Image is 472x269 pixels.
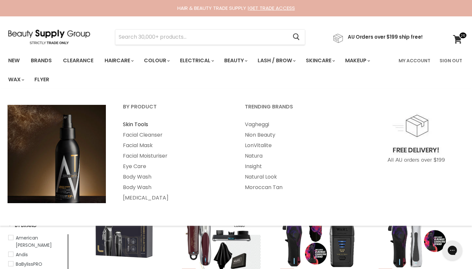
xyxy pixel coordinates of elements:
[249,5,295,11] a: GET TRADE ACCESS
[219,54,251,67] a: Beauty
[439,238,465,262] iframe: Gorgias live chat messenger
[8,234,66,249] a: American Barber
[175,54,218,67] a: Electrical
[115,182,235,193] a: Body Wash
[3,73,28,86] a: Wax
[237,172,357,182] a: Natural Look
[16,261,42,267] span: BaBylissPRO
[115,193,235,203] a: [MEDICAL_DATA]
[237,119,357,193] ul: Main menu
[253,54,300,67] a: Lash / Brow
[301,54,339,67] a: Skincare
[115,29,287,45] input: Search
[26,54,57,67] a: Brands
[237,119,357,130] a: Vagheggi
[100,54,138,67] a: Haircare
[237,161,357,172] a: Insight
[237,130,357,140] a: Nion Beauty
[340,54,374,67] a: Makeup
[3,51,395,89] ul: Main menu
[237,140,357,151] a: LonVitalite
[115,130,235,140] a: Facial Cleanser
[115,29,305,45] form: Product
[115,119,235,203] ul: Main menu
[436,54,466,67] a: Sign Out
[16,251,28,258] span: Andis
[8,260,66,268] a: BaBylissPRO
[115,151,235,161] a: Facial Moisturiser
[8,251,66,258] a: Andis
[115,161,235,172] a: Eye Care
[3,54,25,67] a: New
[237,102,357,118] a: Trending Brands
[115,102,235,118] a: By Product
[237,182,357,193] a: Moroccan Tan
[287,29,305,45] button: Search
[115,172,235,182] a: Body Wash
[237,151,357,161] a: Natura
[29,73,54,86] a: Flyer
[58,54,98,67] a: Clearance
[395,54,434,67] a: My Account
[16,235,52,248] span: American [PERSON_NAME]
[115,119,235,130] a: Skin Tools
[115,140,235,151] a: Facial Mask
[139,54,174,67] a: Colour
